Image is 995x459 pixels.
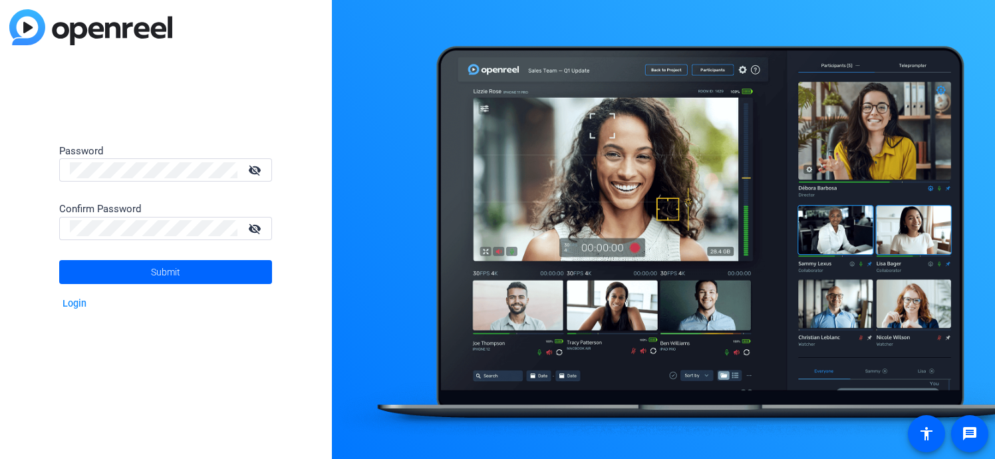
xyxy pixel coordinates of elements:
button: Submit [59,260,272,284]
span: Submit [151,255,180,289]
img: blue-gradient.svg [9,9,172,45]
mat-icon: visibility_off [240,160,272,180]
mat-icon: accessibility [919,426,934,442]
span: Confirm Password [59,203,141,215]
mat-icon: message [962,426,978,442]
mat-icon: visibility_off [240,219,272,238]
a: Login [63,298,86,309]
span: Password [59,145,103,157]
